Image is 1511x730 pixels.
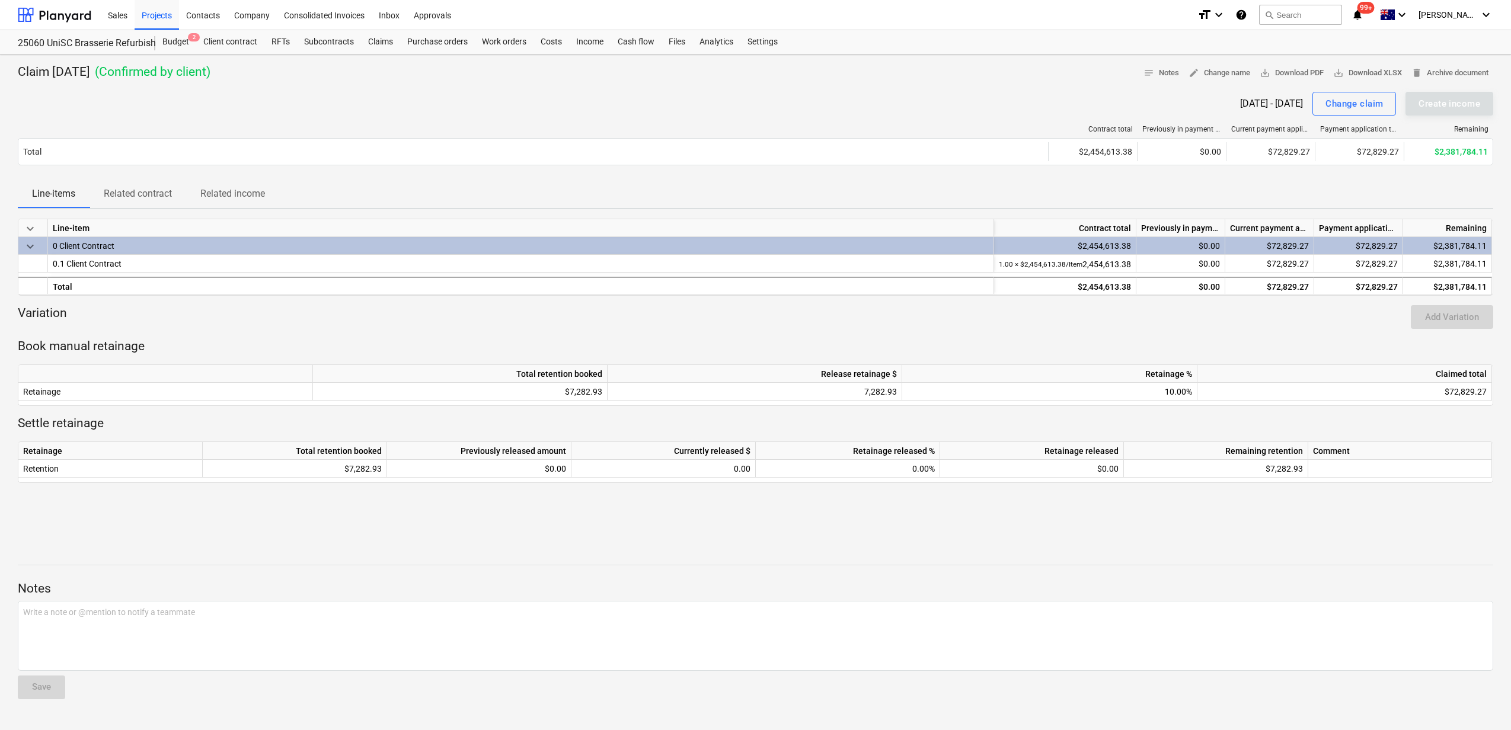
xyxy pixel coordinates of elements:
[361,30,400,54] a: Claims
[1411,68,1422,78] span: delete
[740,30,785,54] a: Settings
[940,442,1124,460] div: Retainage released
[387,460,571,478] div: $0.00
[608,365,902,383] div: Release retainage $
[1260,68,1270,78] span: save_alt
[1314,219,1403,237] div: Payment application total
[1308,442,1492,460] div: Comment
[611,30,662,54] div: Cash flow
[313,383,608,401] div: $7,282.93
[155,30,196,54] a: Budget2
[387,442,571,460] div: Previously released amount
[1325,96,1383,111] div: Change claim
[1231,125,1311,133] div: Current payment application
[662,30,692,54] a: Files
[1136,277,1225,294] div: $0.00
[1189,68,1199,78] span: edit
[1452,673,1511,730] iframe: Chat Widget
[1403,219,1492,237] div: Remaining
[994,277,1136,294] div: $2,454,613.38
[1225,255,1314,273] div: $72,829.27
[1314,237,1403,255] div: $72,829.27
[1260,66,1324,80] span: Download PDF
[196,30,264,54] a: Client contract
[155,30,196,54] div: Budget
[1264,10,1274,20] span: search
[612,383,897,401] div: 7,282.93
[1312,92,1396,116] button: Change claim
[1136,255,1225,273] div: $0.00
[1225,237,1314,255] div: $72,829.27
[902,365,1197,383] div: Retainage %
[23,146,41,158] p: Total
[1403,237,1492,255] div: $2,381,784.11
[18,338,1493,355] p: Book manual retainage
[940,460,1124,478] div: $0.00
[203,442,387,460] div: Total retention booked
[1479,8,1493,22] i: keyboard_arrow_down
[48,277,994,294] div: Total
[756,460,940,478] div: 0.00%
[571,442,756,460] div: Currently released $
[1411,66,1488,80] span: Archive document
[1124,460,1308,478] div: $7,282.93
[104,187,172,201] p: Related contract
[1137,142,1226,161] div: $0.00
[18,383,313,401] div: Retainage
[1053,125,1133,133] div: Contract total
[1197,365,1492,383] div: Claimed total
[1143,68,1154,78] span: notes
[1419,10,1478,20] span: [PERSON_NAME]
[1407,64,1493,82] button: Archive document
[569,30,611,54] div: Income
[1225,219,1314,237] div: Current payment application
[994,219,1136,237] div: Contract total
[18,37,141,50] div: 25060 UniSC Brasserie Refurbishment
[1259,5,1342,25] button: Search
[188,33,200,41] span: 2
[400,30,475,54] a: Purchase orders
[18,64,90,81] p: Claim [DATE]
[90,64,210,81] p: ( Confirmed by client )
[1333,68,1344,78] span: save_alt
[18,415,1493,432] p: Settle retainage
[576,460,750,478] div: 0.00
[1225,277,1314,294] div: $72,829.27
[999,260,1082,268] small: 1.00 × $2,454,613.38 / Item
[53,255,989,272] div: 0.1 Client Contract
[475,30,534,54] a: Work orders
[1328,64,1407,82] button: Download XLSX
[1333,66,1402,80] span: Download XLSX
[1184,64,1255,82] button: Change name
[1143,66,1179,80] span: Notes
[1255,64,1328,82] button: Download PDF
[1212,8,1226,22] i: keyboard_arrow_down
[692,30,740,54] a: Analytics
[1435,147,1488,156] span: $2,381,784.11
[1226,142,1315,161] div: $72,829.27
[1124,442,1308,460] div: Remaining retention
[902,383,1197,401] div: 10.00%
[534,30,569,54] a: Costs
[999,255,1131,273] div: 2,454,613.38
[18,442,203,460] div: Retainage
[313,365,608,383] div: Total retention booked
[264,30,297,54] a: RFTs
[1189,66,1250,80] span: Change name
[1240,98,1303,109] div: [DATE] - [DATE]
[1139,64,1184,82] button: Notes
[1403,277,1492,294] div: $2,381,784.11
[1136,237,1225,255] div: $0.00
[1395,8,1409,22] i: keyboard_arrow_down
[1409,125,1488,133] div: Remaining
[1136,219,1225,237] div: Previously in payment applications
